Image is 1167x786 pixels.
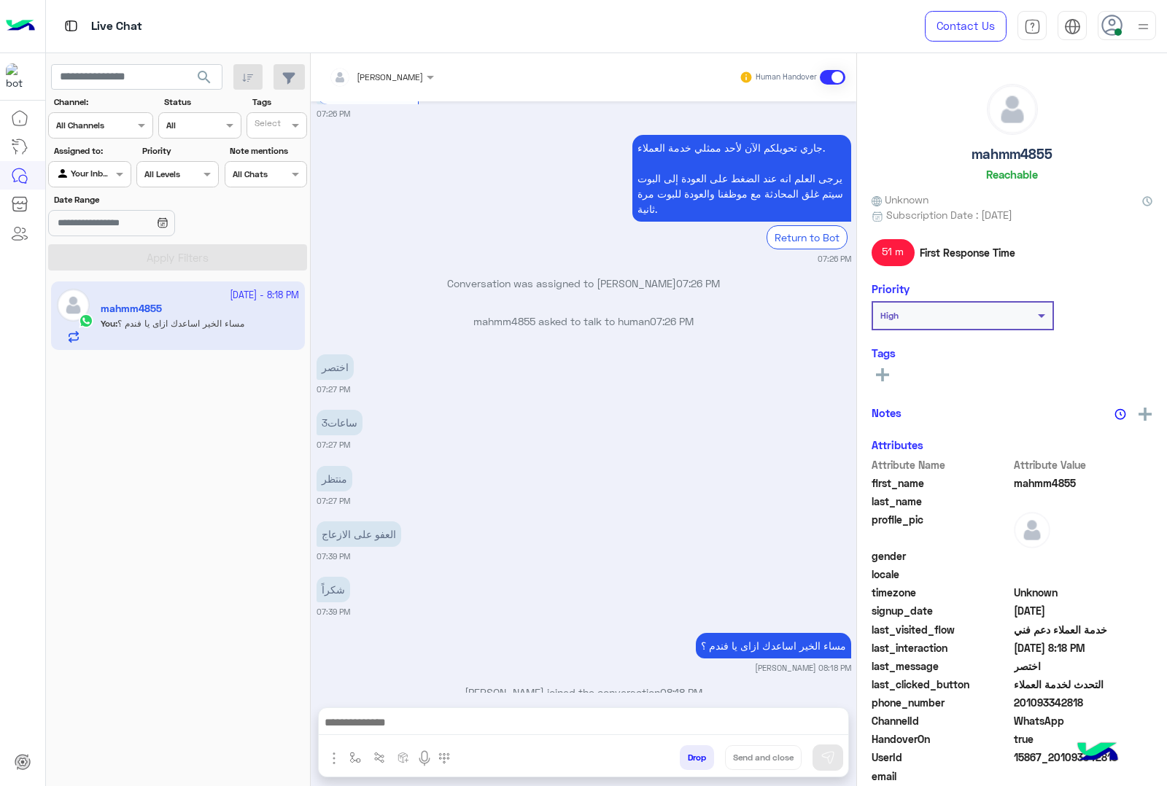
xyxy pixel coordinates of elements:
[317,439,350,451] small: 07:27 PM
[880,310,899,321] b: High
[986,168,1038,181] h6: Reachable
[1014,475,1153,491] span: mahmm4855
[317,550,350,562] small: 07:39 PM
[54,144,129,157] label: Assigned to:
[1014,457,1153,472] span: Attribute Value
[886,207,1012,222] span: Subscription Date : [DATE]
[1064,18,1081,35] img: tab
[230,144,305,157] label: Note mentions
[1014,677,1153,692] span: التحدث لخدمة العملاء
[91,17,142,36] p: Live Chat
[872,346,1152,359] h6: Tags
[1014,622,1153,637] span: خدمة العملاء دعم فني
[1014,750,1153,765] span: 15867_201093342818
[872,548,1011,564] span: gender
[438,752,450,764] img: make a call
[317,384,350,395] small: 07:27 PM
[650,315,694,327] span: 07:26 PM
[1024,18,1041,35] img: tab
[872,239,915,265] span: 51 m
[368,745,392,769] button: Trigger scenario
[416,750,433,767] img: send voice note
[1014,548,1153,564] span: null
[1014,603,1153,618] span: 2024-09-27T16:53:17.345Z
[872,438,923,451] h6: Attributes
[872,640,1011,655] span: last_interaction
[1014,769,1153,784] span: null
[1014,512,1050,548] img: defaultAdmin.png
[48,244,307,271] button: Apply Filters
[872,769,1011,784] span: email
[392,745,416,769] button: create order
[872,192,928,207] span: Unknown
[325,750,343,767] img: send attachment
[872,677,1011,692] span: last_clicked_button
[756,71,817,83] small: Human Handover
[1017,11,1047,42] a: tab
[872,713,1011,728] span: ChannelId
[164,96,239,109] label: Status
[660,686,702,699] span: 08:18 PM
[872,750,1011,765] span: UserId
[317,354,354,380] p: 11/10/2025, 7:27 PM
[872,406,902,419] h6: Notes
[872,695,1011,710] span: phone_number
[920,245,1015,260] span: First Response Time
[767,225,848,249] div: Return to Bot
[373,752,385,763] img: Trigger scenario
[344,745,368,769] button: select flow
[1014,695,1153,710] span: 201093342818
[1014,713,1153,728] span: 2
[6,11,35,42] img: Logo
[872,603,1011,618] span: signup_date
[925,11,1007,42] a: Contact Us
[398,752,409,763] img: create order
[696,633,851,658] p: 11/10/2025, 8:18 PM
[1014,585,1153,600] span: Unknown
[632,135,851,222] p: 11/10/2025, 7:26 PM
[872,585,1011,600] span: timezone
[54,193,217,206] label: Date Range
[62,17,80,35] img: tab
[317,577,350,602] p: 11/10/2025, 7:39 PM
[317,606,350,618] small: 07:39 PM
[1014,731,1153,747] span: true
[317,276,851,291] p: Conversation was assigned to [PERSON_NAME]
[54,96,152,109] label: Channel:
[872,475,1011,491] span: first_name
[1014,658,1153,674] span: اختصر
[317,466,352,491] p: 11/10/2025, 7:27 PM
[972,146,1052,163] h5: mahmm4855
[317,495,350,507] small: 07:27 PM
[142,144,217,157] label: Priority
[317,314,851,329] p: mahmm4855 asked to talk to human
[357,71,423,82] span: [PERSON_NAME]
[187,64,222,96] button: search
[680,745,714,770] button: Drop
[1134,17,1152,36] img: profile
[1014,640,1153,655] span: 2025-10-11T17:18:35.2663714Z
[252,96,306,109] label: Tags
[988,85,1037,134] img: defaultAdmin.png
[872,567,1011,582] span: locale
[349,752,361,763] img: select flow
[1072,728,1123,779] img: hulul-logo.png
[818,253,851,265] small: 07:26 PM
[872,622,1011,637] span: last_visited_flow
[1139,408,1152,421] img: add
[872,512,1011,545] span: profile_pic
[317,410,362,435] p: 11/10/2025, 7:27 PM
[195,69,213,86] span: search
[725,745,802,770] button: Send and close
[676,277,720,289] span: 07:26 PM
[872,494,1011,509] span: last_name
[755,662,851,674] small: [PERSON_NAME] 08:18 PM
[6,63,32,90] img: 713415422032625
[872,282,910,295] h6: Priority
[872,658,1011,674] span: last_message
[872,731,1011,747] span: HandoverOn
[872,457,1011,472] span: Attribute Name
[317,521,401,547] p: 11/10/2025, 7:39 PM
[317,685,851,700] p: [PERSON_NAME] joined the conversation
[317,108,350,120] small: 07:26 PM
